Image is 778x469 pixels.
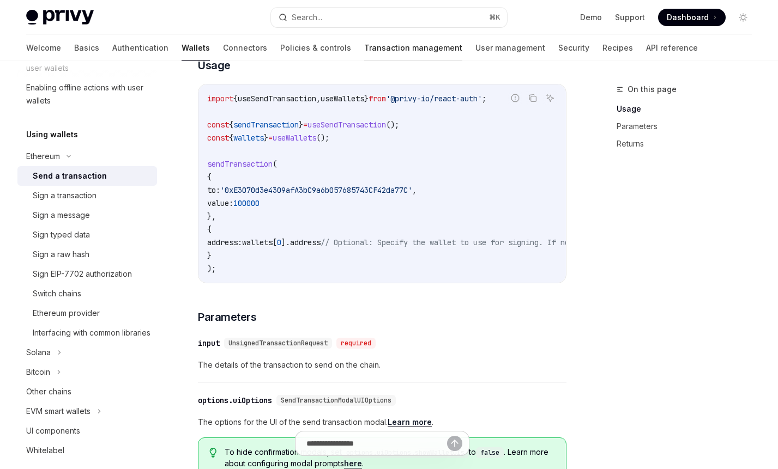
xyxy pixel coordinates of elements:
div: Solana [26,346,51,359]
span: 100000 [233,198,260,208]
div: options.uiOptions [198,395,272,406]
button: Toggle dark mode [734,9,752,26]
button: Search...⌘K [271,8,507,27]
a: Interfacing with common libraries [17,323,157,343]
input: Ask a question... [306,431,447,455]
div: Send a transaction [33,169,107,182]
span: ]. [281,237,290,247]
a: Sign EIP-7702 authorization [17,264,157,284]
a: Switch chains [17,284,157,303]
span: Parameters [198,309,256,325]
div: Sign EIP-7702 authorization [33,267,132,281]
a: Wallets [182,35,210,61]
div: Sign a transaction [33,189,97,202]
span: [ [273,237,277,247]
span: = [303,120,307,130]
button: Copy the contents from the code block [526,91,540,105]
a: Ethereum provider [17,303,157,323]
a: Sign a transaction [17,186,157,205]
span: useSendTransaction [307,120,386,130]
a: Basics [74,35,99,61]
a: Authentication [112,35,168,61]
a: Other chains [17,382,157,401]
span: useWallets [273,133,316,143]
div: Interfacing with common libraries [33,326,150,339]
button: EVM smart wallets [17,401,157,421]
div: Sign a message [33,209,90,222]
div: Enabling offline actions with user wallets [26,81,150,107]
div: EVM smart wallets [26,405,91,418]
span: useWallets [321,94,364,103]
a: Transaction management [364,35,462,61]
span: , [412,185,417,195]
button: Report incorrect code [508,91,522,105]
span: The details of the transaction to send on the chain. [198,358,566,371]
span: SendTransactionModalUIOptions [281,396,391,405]
span: ); [207,264,216,273]
a: Parameters [617,118,761,135]
a: Sign typed data [17,225,157,245]
a: Dashboard [658,9,726,26]
span: }, [207,211,216,221]
span: wallets [242,237,273,247]
span: { [229,133,233,143]
div: Search... [292,11,322,24]
span: ( [273,159,277,169]
span: On this page [628,83,677,96]
h5: Using wallets [26,128,78,141]
span: useSendTransaction [238,94,316,103]
span: to: [207,185,220,195]
a: Connectors [223,35,267,61]
span: sendTransaction [233,120,299,130]
div: Sign a raw hash [33,248,89,261]
span: , [316,94,321,103]
span: { [207,172,212,182]
span: from [369,94,386,103]
span: value: [207,198,233,208]
button: Solana [17,343,157,362]
span: = [268,133,273,143]
button: Bitcoin [17,362,157,382]
span: import [207,94,233,103]
span: 0 [277,237,281,247]
button: Send message [447,436,462,451]
a: Learn more [388,417,432,427]
a: Send a transaction [17,166,157,186]
div: Sign typed data [33,228,90,241]
span: '@privy-io/react-auth' [386,94,482,103]
a: Support [615,12,645,23]
a: Usage [617,100,761,118]
span: Usage [198,58,231,73]
a: Enabling offline actions with user wallets [17,78,157,111]
span: { [229,120,233,130]
span: (); [316,133,329,143]
a: UI components [17,421,157,441]
span: ⌘ K [489,13,500,22]
a: User management [475,35,545,61]
span: } [207,251,212,260]
a: Welcome [26,35,61,61]
button: Ethereum [17,147,157,166]
span: const [207,133,229,143]
div: UI components [26,424,80,437]
a: API reference [646,35,698,61]
span: UnsignedTransactionRequest [228,339,328,348]
div: Ethereum provider [33,307,100,320]
span: Dashboard [667,12,709,23]
div: Whitelabel [26,444,64,457]
a: Policies & controls [280,35,351,61]
span: ; [482,94,486,103]
a: Sign a message [17,205,157,225]
div: Ethereum [26,150,60,163]
span: address [290,237,321,247]
span: // Optional: Specify the wallet to use for signing. If not provided, the first wallet will be used. [321,237,752,247]
img: light logo [26,10,94,25]
div: Bitcoin [26,366,50,379]
span: wallets [233,133,264,143]
span: sendTransaction [207,159,273,169]
span: { [233,94,238,103]
span: } [364,94,369,103]
a: Security [558,35,589,61]
div: Switch chains [33,287,81,300]
span: { [207,224,212,234]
